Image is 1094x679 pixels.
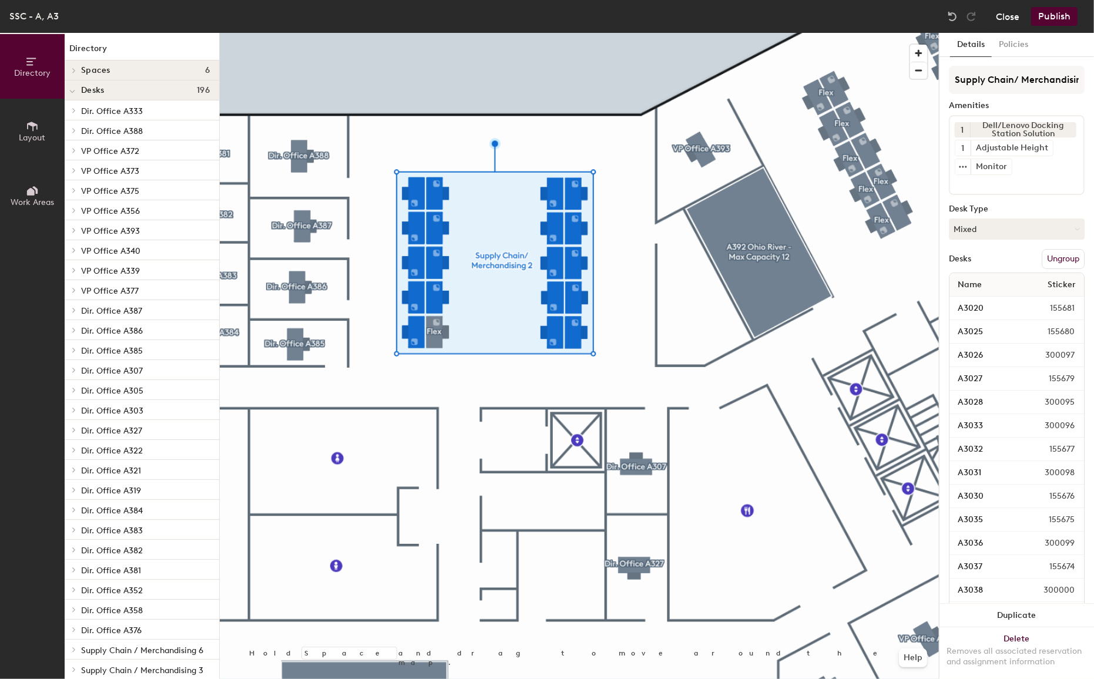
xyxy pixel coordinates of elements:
[81,486,141,496] span: Dir. Office A319
[952,582,1015,599] input: Unnamed desk
[9,9,59,23] div: SSC - A, A3
[81,86,104,95] span: Desks
[81,366,143,376] span: Dir. Office A307
[81,66,110,75] span: Spaces
[81,386,143,396] span: Dir. Office A305
[197,86,210,95] span: 196
[949,204,1085,214] div: Desk Type
[952,418,1016,434] input: Unnamed desk
[950,33,992,57] button: Details
[1016,419,1082,432] span: 300096
[81,246,140,256] span: VP Office A340
[1021,560,1082,573] span: 155674
[952,347,1017,364] input: Unnamed desk
[81,426,142,436] span: Dir. Office A327
[962,142,965,154] span: 1
[81,626,142,636] span: Dir. Office A376
[81,446,143,456] span: Dir. Office A322
[81,126,143,136] span: Dir. Office A388
[955,140,971,156] button: 1
[14,68,51,78] span: Directory
[81,546,143,556] span: Dir. Office A382
[81,346,143,356] span: Dir. Office A385
[947,646,1087,667] div: Removes all associated reservation and assignment information
[81,326,143,336] span: Dir. Office A386
[899,648,927,667] button: Help
[11,197,54,207] span: Work Areas
[1022,302,1082,315] span: 155681
[961,124,964,136] span: 1
[1021,443,1082,456] span: 155677
[81,146,139,156] span: VP Office A372
[65,42,219,60] h1: Directory
[965,11,977,22] img: Redo
[952,371,1021,387] input: Unnamed desk
[19,133,46,143] span: Layout
[1016,396,1082,409] span: 300095
[1015,584,1082,597] span: 300000
[81,106,143,116] span: Dir. Office A333
[952,488,1021,505] input: Unnamed desk
[81,466,141,476] span: Dir. Office A321
[949,219,1085,240] button: Mixed
[81,166,139,176] span: VP Office A373
[1042,274,1082,295] span: Sticker
[81,586,143,596] span: Dir. Office A352
[1042,249,1085,269] button: Ungroup
[81,646,203,656] span: Supply Chain / Merchandising 6
[1019,325,1082,338] span: 155680
[939,604,1094,627] button: Duplicate
[81,286,139,296] span: VP Office A377
[949,101,1085,110] div: Amenities
[81,406,143,416] span: Dir. Office A303
[81,665,203,675] span: Supply Chain / Merchandising 3
[81,226,140,236] span: VP Office A393
[81,506,143,516] span: Dir. Office A384
[971,159,1012,174] div: Monitor
[949,254,971,264] div: Desks
[1021,513,1082,526] span: 155675
[971,140,1053,156] div: Adjustable Height
[81,186,139,196] span: VP Office A375
[81,266,140,276] span: VP Office A339
[1016,466,1082,479] span: 300098
[947,11,958,22] img: Undo
[992,33,1035,57] button: Policies
[952,465,1016,481] input: Unnamed desk
[952,274,988,295] span: Name
[952,441,1021,458] input: Unnamed desk
[1017,349,1082,362] span: 300097
[952,324,1019,340] input: Unnamed desk
[81,306,142,316] span: Dir. Office A387
[955,122,970,137] button: 1
[205,66,210,75] span: 6
[81,206,140,216] span: VP Office A356
[952,394,1016,411] input: Unnamed desk
[996,7,1019,26] button: Close
[81,566,141,576] span: Dir. Office A381
[939,627,1094,679] button: DeleteRemoves all associated reservation and assignment information
[1021,372,1082,385] span: 155679
[81,526,143,536] span: Dir. Office A383
[1031,7,1078,26] button: Publish
[1021,490,1082,503] span: 155676
[1016,537,1082,550] span: 300099
[952,535,1016,552] input: Unnamed desk
[952,300,1022,317] input: Unnamed desk
[970,122,1076,137] div: Dell/Lenovo Docking Station Solution
[952,512,1021,528] input: Unnamed desk
[81,606,143,616] span: Dir. Office A358
[952,559,1021,575] input: Unnamed desk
